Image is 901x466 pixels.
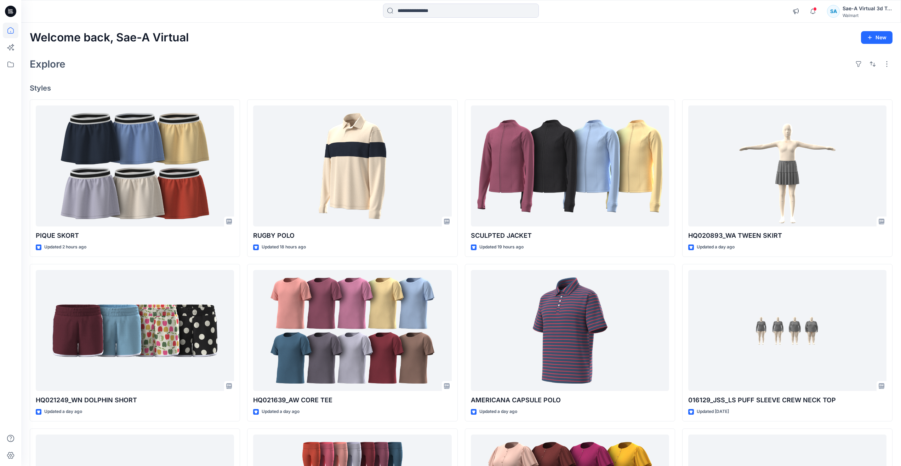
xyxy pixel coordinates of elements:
a: HQ020893_WA TWEEN SKIRT [688,105,886,227]
a: HQ021249_WN DOLPHIN SHORT [36,270,234,391]
a: 016129_JSS_LS PUFF SLEEVE CREW NECK TOP [688,270,886,391]
h4: Styles [30,84,893,92]
p: HQ021639_AW CORE TEE [253,395,451,405]
h2: Welcome back, Sae-A Virtual [30,31,189,44]
a: PIQUE SKORT [36,105,234,227]
p: Updated a day ago [44,408,82,415]
a: HQ021639_AW CORE TEE [253,270,451,391]
div: Sae-A Virtual 3d Team [843,4,892,13]
p: Updated [DATE] [697,408,729,415]
p: AMERICANA CAPSULE POLO [471,395,669,405]
p: 016129_JSS_LS PUFF SLEEVE CREW NECK TOP [688,395,886,405]
h2: Explore [30,58,65,70]
p: Updated a day ago [697,243,735,251]
p: Updated 19 hours ago [479,243,524,251]
p: HQ021249_WN DOLPHIN SHORT [36,395,234,405]
p: Updated 2 hours ago [44,243,86,251]
div: Walmart [843,13,892,18]
p: RUGBY POLO [253,231,451,241]
p: HQ020893_WA TWEEN SKIRT [688,231,886,241]
p: Updated a day ago [479,408,517,415]
p: Updated a day ago [262,408,300,415]
a: RUGBY POLO [253,105,451,227]
a: SCULPTED JACKET [471,105,669,227]
p: SCULPTED JACKET [471,231,669,241]
a: AMERICANA CAPSULE POLO [471,270,669,391]
div: SA [827,5,840,18]
button: New [861,31,893,44]
p: Updated 18 hours ago [262,243,306,251]
p: PIQUE SKORT [36,231,234,241]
